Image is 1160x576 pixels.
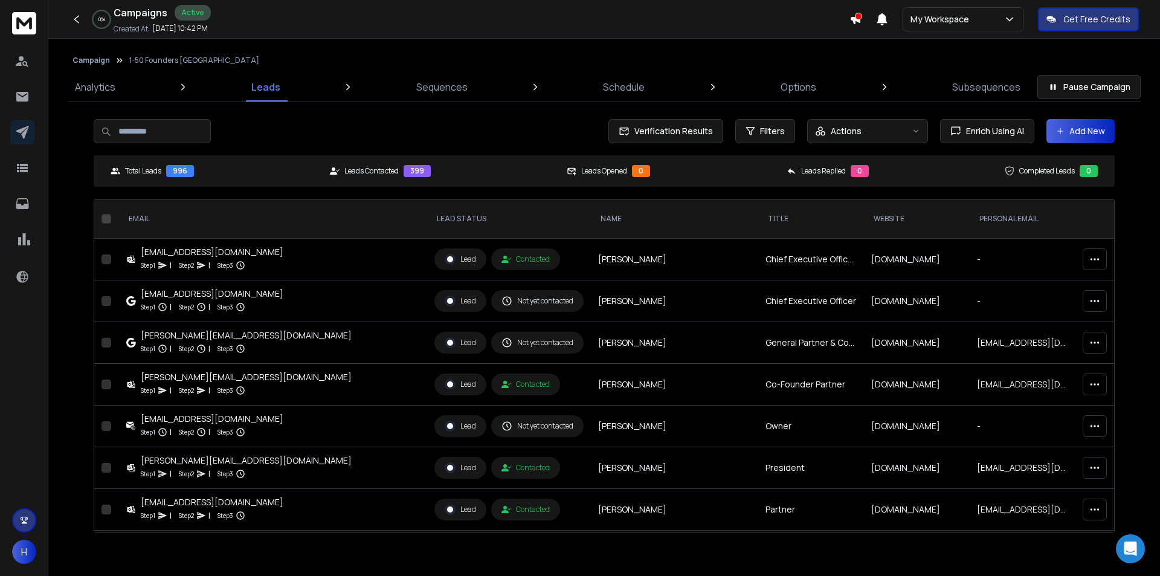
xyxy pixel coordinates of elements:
td: Co-Founder Partner [758,364,864,406]
p: Step 3 [217,301,233,313]
div: 0 [1080,165,1098,177]
td: [PERSON_NAME] [591,531,758,572]
button: H [12,540,36,564]
th: LEAD STATUS [427,199,591,239]
p: | [170,259,172,271]
td: [PERSON_NAME] [591,280,758,322]
a: Leads [244,73,288,102]
td: [DOMAIN_NAME] [864,531,970,572]
p: Step 1 [141,510,155,522]
p: Step 3 [217,384,233,396]
div: Active [175,5,211,21]
p: Leads Contacted [344,166,399,176]
button: Filters [735,119,795,143]
p: Step 3 [217,468,233,480]
td: [PERSON_NAME] [591,489,758,531]
p: Get Free Credits [1063,13,1130,25]
th: NAME [591,199,758,239]
button: Campaign [72,56,110,65]
span: Enrich Using AI [961,125,1024,137]
p: Completed Leads [1019,166,1075,176]
p: | [208,259,210,271]
td: [EMAIL_ADDRESS][DOMAIN_NAME] [970,531,1075,572]
button: Enrich Using AI [940,119,1034,143]
p: Schedule [603,80,645,94]
p: | [170,384,172,396]
button: Add New [1046,119,1115,143]
td: President [758,447,864,489]
div: Contacted [501,380,550,389]
p: | [208,343,210,355]
p: Created At: [114,24,150,34]
td: [PERSON_NAME] [591,406,758,447]
div: Not yet contacted [501,421,573,432]
p: Total Leads [125,166,161,176]
td: [DOMAIN_NAME] [864,239,970,280]
div: 996 [166,165,194,177]
th: website [864,199,970,239]
div: Contacted [501,463,550,473]
p: Step 3 [217,426,233,438]
td: [EMAIL_ADDRESS][DOMAIN_NAME] [970,489,1075,531]
p: Step 2 [179,301,194,313]
p: | [208,384,210,396]
p: Step 3 [217,259,233,271]
p: Step 1 [141,468,155,480]
span: Filters [760,125,785,137]
p: Step 1 [141,384,155,396]
td: [PERSON_NAME] [591,322,758,364]
td: [EMAIL_ADDRESS][DOMAIN_NAME] [970,364,1075,406]
div: [PERSON_NAME][EMAIL_ADDRESS][DOMAIN_NAME] [141,455,352,467]
p: Step 2 [179,259,194,271]
td: [DOMAIN_NAME] [864,406,970,447]
div: [EMAIL_ADDRESS][DOMAIN_NAME] [141,496,283,508]
p: | [170,510,172,522]
span: Verification Results [630,125,713,137]
div: Lead [445,421,476,432]
div: Contacted [501,254,550,264]
td: [DOMAIN_NAME] [864,280,970,322]
p: | [208,510,210,522]
div: [PERSON_NAME][EMAIL_ADDRESS][DOMAIN_NAME] [141,371,352,383]
p: | [208,468,210,480]
p: Analytics [75,80,115,94]
p: Step 2 [179,384,194,396]
td: President [758,531,864,572]
p: Step 1 [141,343,155,355]
p: Step 2 [179,468,194,480]
p: | [170,301,172,313]
div: [EMAIL_ADDRESS][DOMAIN_NAME] [141,288,283,300]
td: [PERSON_NAME] [591,239,758,280]
div: Lead [445,462,476,473]
p: Leads Opened [581,166,627,176]
div: 0 [632,165,650,177]
p: My Workspace [910,13,974,25]
a: Sequences [409,73,475,102]
div: 399 [404,165,431,177]
td: General Partner & Co-Founder [758,322,864,364]
p: Step 2 [179,343,194,355]
td: - [970,280,1075,322]
td: Partner [758,489,864,531]
p: Options [781,80,816,94]
a: Schedule [596,73,652,102]
div: Lead [445,379,476,390]
p: | [208,426,210,438]
td: [EMAIL_ADDRESS][DOMAIN_NAME] [970,322,1075,364]
p: Subsequences [952,80,1020,94]
p: Step 1 [141,426,155,438]
a: Options [773,73,823,102]
p: Step 1 [141,301,155,313]
td: [DOMAIN_NAME] [864,322,970,364]
div: Lead [445,337,476,348]
p: Step 2 [179,510,194,522]
p: | [170,468,172,480]
div: 0 [851,165,869,177]
h1: Campaigns [114,5,167,20]
div: Contacted [501,505,550,514]
p: | [170,343,172,355]
p: Leads [251,80,280,94]
td: [DOMAIN_NAME] [864,447,970,489]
